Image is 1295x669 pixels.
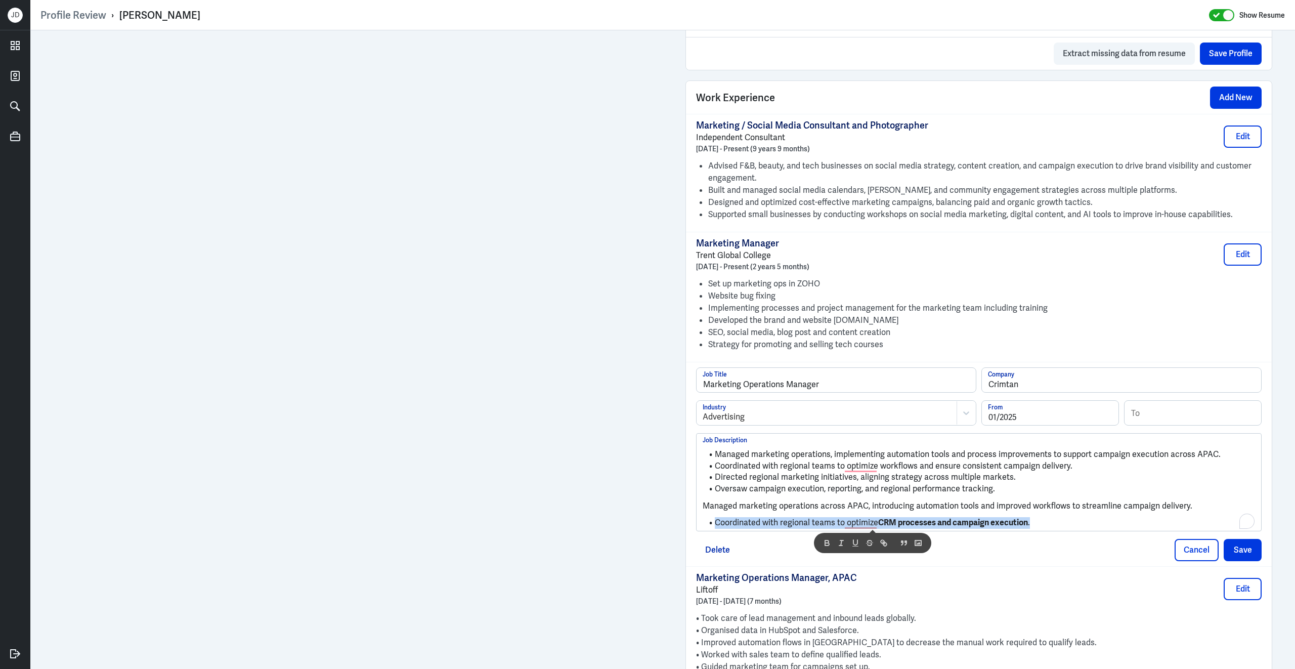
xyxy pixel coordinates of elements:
[703,444,1255,529] div: To enrich screen reader interactions, please activate Accessibility in Grammarly extension settings
[696,596,856,606] p: [DATE] - [DATE] (7 months)
[1175,539,1219,561] button: Cancel
[696,572,856,584] p: Marketing Operations Manager, APAC
[697,368,976,392] input: Job Title
[40,9,106,22] a: Profile Review
[1224,539,1262,561] button: Save
[119,9,200,22] div: [PERSON_NAME]
[696,584,856,596] p: Liftoff
[708,160,1262,184] li: Advised F&B, beauty, and tech businesses on social media strategy, content creation, and campaign...
[878,517,1028,528] strong: CRM processes and campaign execution
[703,483,1255,495] li: Oversaw campaign execution, reporting, and regional performance tracking.
[703,449,1255,461] li: Managed marketing operations, implementing automation tools and process improvements to support c...
[1210,87,1262,109] button: Add New
[982,401,1118,425] input: From
[708,326,1262,339] li: SEO, social media, blog post and content creation
[8,8,23,23] div: J D
[703,500,1255,512] p: Managed marketing operations across APAC, introducing automation tools and improved workflows to ...
[1239,9,1285,22] label: Show Resume
[1200,43,1262,65] button: Save Profile
[708,302,1262,314] li: Implementing processes and project management for the marketing team including training
[1125,401,1261,425] input: To
[696,539,739,561] button: Delete
[982,368,1261,392] input: Company
[696,612,1262,624] p: • Took care of lead management and inbound leads globally.
[708,339,1262,351] li: Strategy for promoting and selling tech courses
[703,472,1255,483] li: Directed regional marketing initiatives, aligning strategy across multiple markets.
[1224,126,1262,148] button: Edit
[708,290,1262,302] li: Website bug fixing
[106,9,119,22] p: ›
[708,278,1262,290] li: Set up marketing ops in ZOHO
[696,237,809,249] p: Marketing Manager
[696,90,775,105] span: Work Experience
[708,208,1262,221] li: Supported small businesses by conducting workshops on social media marketing, digital content, an...
[696,249,809,262] p: Trent Global College
[708,184,1262,196] li: Built and managed social media calendars, [PERSON_NAME], and community engagement strategies acro...
[53,40,640,659] iframe: To enrich screen reader interactions, please activate Accessibility in Grammarly extension settings
[1224,243,1262,266] button: Edit
[1224,578,1262,600] button: Edit
[703,461,1255,472] li: Coordinated with regional teams to optimize workflows and ensure consistent campaign delivery.
[696,119,928,132] p: Marketing / Social Media Consultant and Photographer
[703,517,1255,529] li: Coordinated with regional teams to optimize .
[708,314,1262,326] li: Developed the brand and website [DOMAIN_NAME]
[1054,43,1195,65] button: Extract missing data from resume
[696,649,1262,661] p: • Worked with sales team to define qualified leads.
[696,624,1262,637] p: • Organised data in HubSpot and Salesforce.
[696,144,928,154] p: [DATE] - Present (9 years 9 months)
[696,132,928,144] p: Independent Consultant
[708,196,1262,208] li: Designed and optimized cost-effective marketing campaigns, balancing paid and organic growth tact...
[696,262,809,272] p: [DATE] - Present (2 years 5 months)
[696,637,1262,649] p: • Improved automation flows in [GEOGRAPHIC_DATA] to decrease the manual work required to qualify ...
